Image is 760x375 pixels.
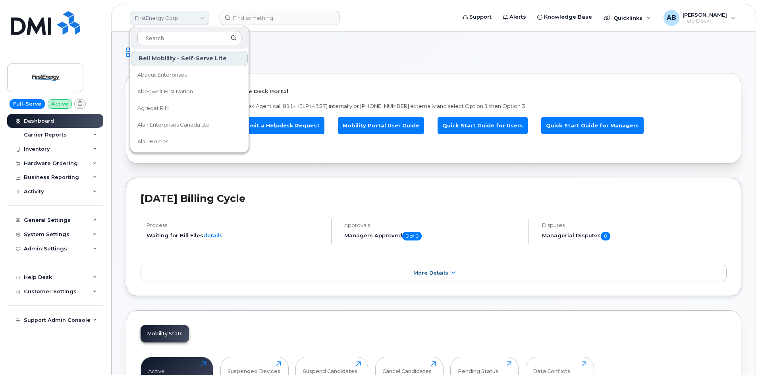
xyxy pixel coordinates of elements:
[131,67,248,83] a: Abacus Enterprises
[542,232,727,240] h5: Managerial Disputes
[203,232,223,238] a: details
[402,232,422,240] span: 0 of 0
[131,117,248,133] a: Alair Enterprises Canada Ltd
[141,102,727,110] p: To speak with a Mobile Device Service Desk Agent call 811-HELP (4357) internally or [PHONE_NUMBER...
[413,270,448,276] span: More Details
[601,232,610,240] span: 0
[725,340,754,369] iframe: Messenger Launcher
[137,121,210,129] span: Alair Enterprises Canada Ltd
[131,51,248,66] div: Bell Mobility - Self-Serve Lite
[344,222,522,228] h4: Approvals
[137,31,241,45] input: Search
[344,232,522,240] h5: Managers Approved
[148,361,165,374] div: Active
[131,84,248,100] a: Abegweit First Nation
[382,361,432,374] div: Cancel Candidates
[137,104,169,112] span: Agregat R.N
[137,71,187,79] span: Abacus Enterprises
[542,222,727,228] h4: Disputes
[228,361,280,374] div: Suspended Devices
[137,88,193,96] span: Abegweit First Nation
[533,361,570,374] div: Data Conflicts
[131,100,248,116] a: Agregat R.N
[147,222,324,228] h4: Process
[141,192,727,204] h2: [DATE] Billing Cycle
[338,117,424,134] a: Mobility Portal User Guide
[131,134,248,150] a: Alair Homes
[137,138,168,146] span: Alair Homes
[541,117,644,134] a: Quick Start Guide for Managers
[438,117,528,134] a: Quick Start Guide for Users
[233,117,324,134] a: Submit a Helpdesk Request
[141,88,727,95] p: Welcome to the Mobile Device Service Desk Portal
[147,232,324,239] li: Waiting for Bill Files
[458,361,498,374] div: Pending Status
[303,361,357,374] div: Suspend Candidates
